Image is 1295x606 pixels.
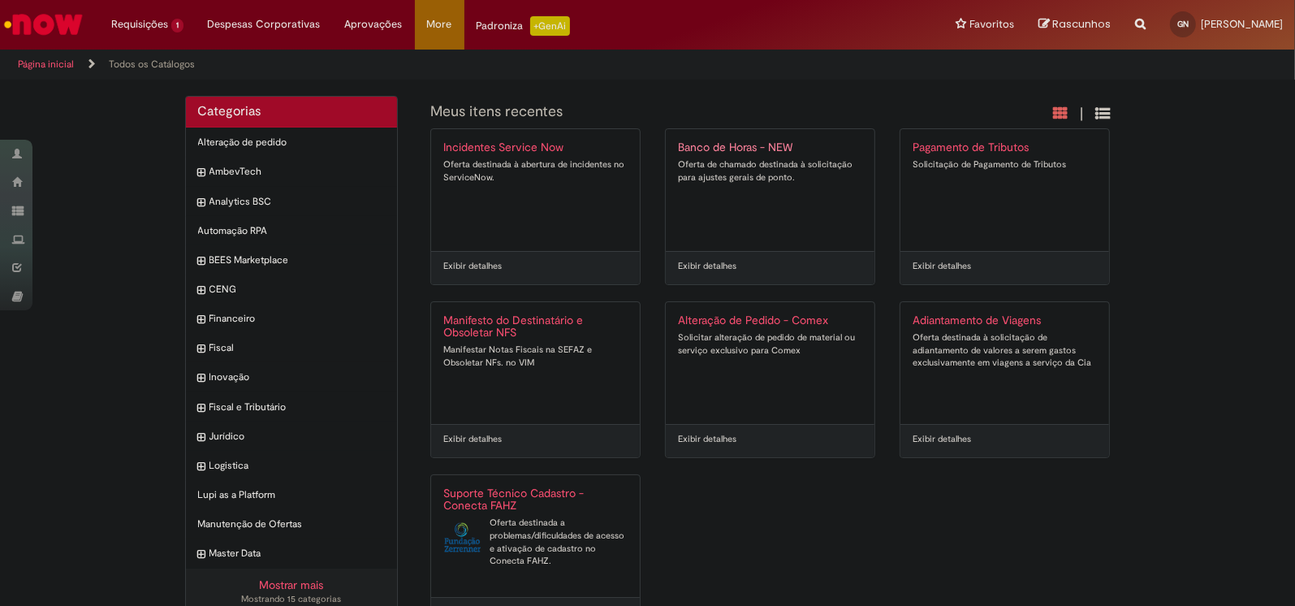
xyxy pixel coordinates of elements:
span: Automação RPA [198,224,386,238]
a: Incidentes Service Now Oferta destinada à abertura de incidentes no ServiceNow. [431,129,640,251]
a: Exibir detalhes [443,260,502,273]
i: expandir categoria Financeiro [198,312,205,328]
a: Suporte Técnico Cadastro - Conecta FAHZ Suporte Técnico Cadastro - Conecta FAHZ Oferta destinada ... [431,475,640,597]
div: Automação RPA [186,216,398,246]
div: Solicitar alteração de pedido de material ou serviço exclusivo para Comex [678,331,862,357]
span: Logistica [209,459,386,473]
h2: Suporte Técnico Cadastro - Conecta FAHZ [443,487,628,513]
a: Alteração de Pedido - Comex Solicitar alteração de pedido de material ou serviço exclusivo para C... [666,302,874,424]
span: Jurídico [209,430,386,444]
p: +GenAi [530,16,570,36]
span: Alteração de pedido [198,136,386,149]
div: Oferta destinada à solicitação de adiantamento de valores a serem gastos exclusivamente em viagen... [913,331,1097,370]
a: Exibir detalhes [678,260,736,273]
div: expandir categoria BEES Marketplace BEES Marketplace [186,245,398,275]
span: Lupi as a Platform [198,488,386,502]
i: Exibição de grade [1096,106,1111,121]
span: Manutenção de Ofertas [198,517,386,531]
span: Aprovações [345,16,403,32]
span: BEES Marketplace [209,253,386,267]
span: CENG [209,283,386,297]
div: expandir categoria CENG CENG [186,275,398,305]
i: expandir categoria Inovação [198,370,205,387]
div: expandir categoria Jurídico Jurídico [186,422,398,452]
div: Padroniza [477,16,570,36]
div: expandir categoria Financeiro Financeiro [186,304,398,334]
div: Mostrando 15 categorias [198,593,386,606]
span: Despesas Corporativas [208,16,321,32]
div: expandir categoria Master Data Master Data [186,539,398,569]
div: Oferta destinada a problemas/dificuldades de acesso e ativação de cadastro no Conecta FAHZ. [443,517,628,568]
h1: {"description":"","title":"Meus itens recentes"} Categoria [430,104,935,120]
div: Solicitação de Pagamento de Tributos [913,158,1097,171]
i: expandir categoria Jurídico [198,430,205,446]
a: Adiantamento de Viagens Oferta destinada à solicitação de adiantamento de valores a serem gastos ... [900,302,1109,424]
span: Requisições [111,16,168,32]
div: expandir categoria Fiscal e Tributário Fiscal e Tributário [186,392,398,422]
i: expandir categoria AmbevTech [198,165,205,181]
span: Fiscal e Tributário [209,400,386,414]
span: Master Data [209,547,386,561]
div: expandir categoria Inovação Inovação [186,362,398,392]
span: More [427,16,452,32]
i: expandir categoria Fiscal e Tributário [198,400,205,417]
a: Exibir detalhes [443,433,502,446]
div: expandir categoria Fiscal Fiscal [186,333,398,363]
h2: Manifesto do Destinatário e Obsoletar NFS [443,314,628,340]
span: GN [1177,19,1189,29]
h2: Categorias [198,105,386,119]
i: expandir categoria BEES Marketplace [198,253,205,270]
h2: Banco de Horas - NEW [678,141,862,154]
span: 1 [171,19,183,32]
ul: Trilhas de página [12,50,851,80]
div: Alteração de pedido [186,128,398,158]
a: Todos os Catálogos [109,58,195,71]
a: Rascunhos [1038,17,1111,32]
h2: Adiantamento de Viagens [913,314,1097,327]
i: expandir categoria Logistica [198,459,205,475]
a: Exibir detalhes [913,260,971,273]
div: Oferta destinada à abertura de incidentes no ServiceNow. [443,158,628,184]
a: Pagamento de Tributos Solicitação de Pagamento de Tributos [900,129,1109,251]
span: Inovação [209,370,386,384]
div: Lupi as a Platform [186,480,398,510]
span: | [1081,105,1084,123]
i: expandir categoria Analytics BSC [198,195,205,211]
span: [PERSON_NAME] [1201,17,1283,31]
h2: Incidentes Service Now [443,141,628,154]
img: ServiceNow [2,8,85,41]
img: Suporte Técnico Cadastro - Conecta FAHZ [443,517,481,557]
a: Banco de Horas - NEW Oferta de chamado destinada à solicitação para ajustes gerais de ponto. [666,129,874,251]
span: Rascunhos [1052,16,1111,32]
h2: Pagamento de Tributos [913,141,1097,154]
h2: Alteração de Pedido - Comex [678,314,862,327]
i: Exibição em cartão [1054,106,1068,121]
span: Analytics BSC [209,195,386,209]
div: Manutenção de Ofertas [186,509,398,539]
a: Exibir detalhes [913,433,971,446]
div: Manifestar Notas Fiscais na SEFAZ e Obsoletar NFs. no VIM [443,344,628,369]
span: Favoritos [969,16,1014,32]
a: Mostrar mais [259,578,323,592]
div: Oferta de chamado destinada à solicitação para ajustes gerais de ponto. [678,158,862,184]
span: Fiscal [209,341,386,355]
div: expandir categoria Logistica Logistica [186,451,398,481]
i: expandir categoria Fiscal [198,341,205,357]
div: expandir categoria AmbevTech AmbevTech [186,157,398,187]
a: Página inicial [18,58,74,71]
ul: Categorias [186,128,398,569]
span: AmbevTech [209,165,386,179]
div: expandir categoria Analytics BSC Analytics BSC [186,187,398,217]
i: expandir categoria Master Data [198,547,205,563]
a: Exibir detalhes [678,433,736,446]
span: Financeiro [209,312,386,326]
i: expandir categoria CENG [198,283,205,299]
a: Manifesto do Destinatário e Obsoletar NFS Manifestar Notas Fiscais na SEFAZ e Obsoletar NFs. no VIM [431,302,640,424]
